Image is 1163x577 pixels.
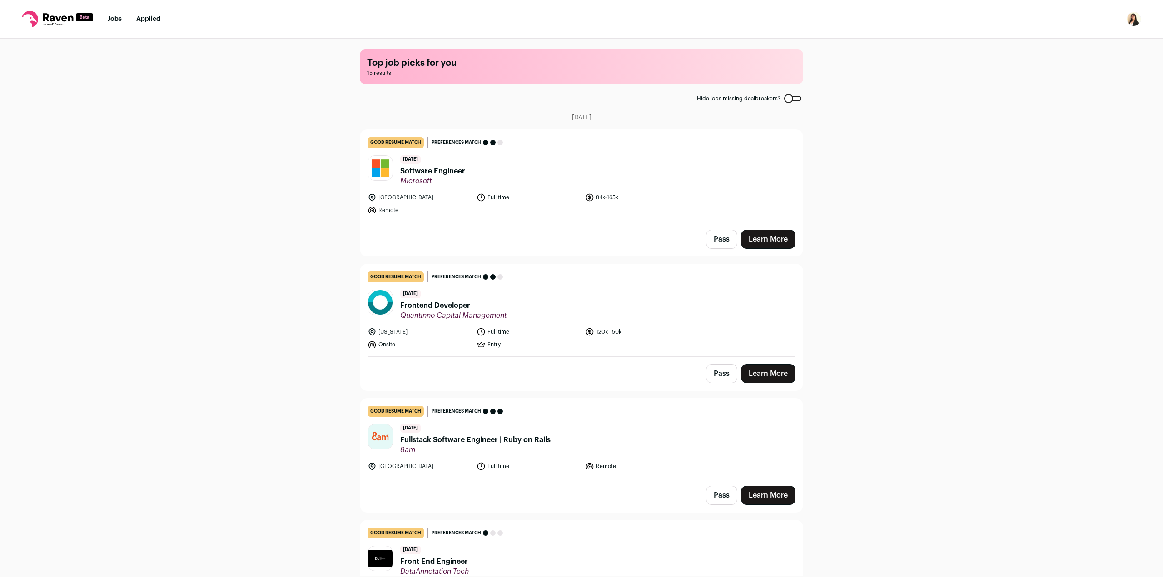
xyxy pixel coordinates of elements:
img: e7f8130de83c4dac97447eaf57dabba8 [368,424,393,449]
span: [DATE] [400,424,421,433]
a: Learn More [741,364,795,383]
li: Entry [477,340,580,349]
a: Jobs [108,16,122,22]
img: c786a7b10b07920eb52778d94b98952337776963b9c08eb22d98bc7b89d269e4.jpg [368,156,393,180]
h1: Top job picks for you [367,57,796,69]
img: 2cdc1b7675000fd333eec602a5edcd7e64ba1f0686a42b09eef261a8637f1f7b.jpg [368,550,393,567]
div: good resume match [368,528,424,538]
span: Frontend Developer [400,300,507,311]
li: Full time [477,193,580,202]
span: DataAnnotation Tech [400,567,469,576]
span: [DATE] [572,113,591,122]
span: Front End Engineer [400,556,469,567]
div: good resume match [368,271,424,282]
div: good resume match [368,137,424,148]
li: Full time [477,327,580,336]
a: Learn More [741,486,795,505]
span: 15 results [367,69,796,77]
span: [DATE] [400,546,421,554]
a: good resume match Preferences match [DATE] Frontend Developer Quantinno Capital Management [US_ST... [360,264,803,356]
li: 84k-165k [585,193,689,202]
span: Software Engineer [400,166,465,177]
span: Hide jobs missing dealbreakers? [697,95,780,102]
button: Pass [706,364,737,383]
span: Preferences match [432,528,481,538]
li: Remote [368,206,471,215]
div: good resume match [368,406,424,417]
li: Remote [585,462,689,471]
a: Learn More [741,230,795,249]
a: good resume match Preferences match [DATE] Fullstack Software Engineer | Ruby on Rails 8am [GEOGR... [360,399,803,478]
span: Microsoft [400,177,465,186]
span: Preferences match [432,272,481,281]
li: 120k-150k [585,327,689,336]
span: [DATE] [400,290,421,298]
li: [GEOGRAPHIC_DATA] [368,462,471,471]
button: Pass [706,486,737,505]
span: [DATE] [400,155,421,164]
button: Pass [706,230,737,249]
span: Fullstack Software Engineer | Ruby on Rails [400,434,551,445]
li: [GEOGRAPHIC_DATA] [368,193,471,202]
a: good resume match Preferences match [DATE] Software Engineer Microsoft [GEOGRAPHIC_DATA] Full tim... [360,130,803,222]
span: Preferences match [432,407,481,416]
li: [US_STATE] [368,327,471,336]
img: ac957a68ad44869f8d22eaf3b407aa18cf65ffc26cfb805e92bc5ee72aa645f0.jpg [368,290,393,315]
span: Quantinno Capital Management [400,311,507,320]
li: Onsite [368,340,471,349]
a: Applied [136,16,160,22]
button: Open dropdown [1127,12,1141,26]
span: Preferences match [432,138,481,147]
img: 16383403-medium_jpg [1127,12,1141,26]
li: Full time [477,462,580,471]
span: 8am [400,445,551,454]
